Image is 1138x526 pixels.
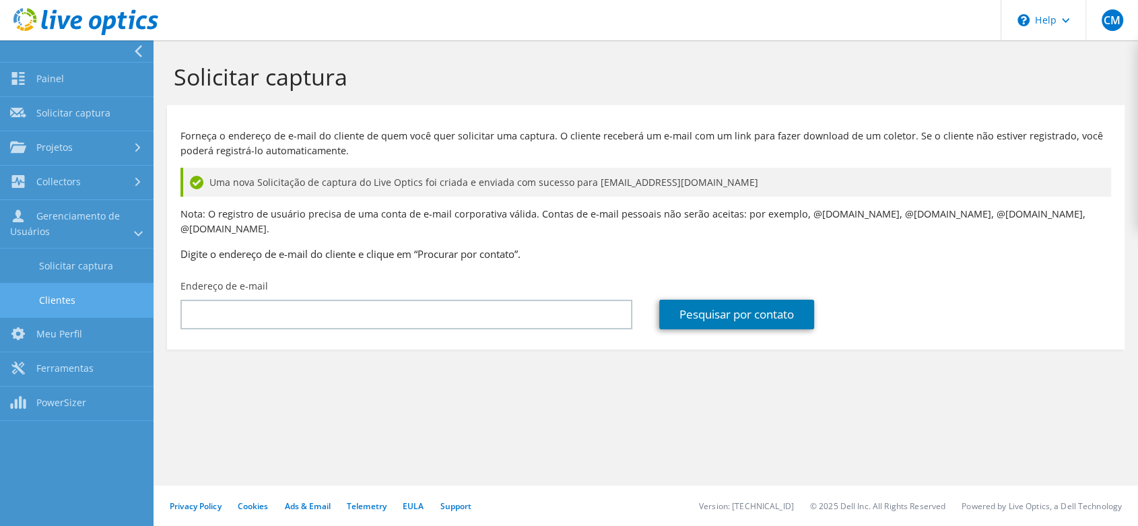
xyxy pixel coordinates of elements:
[1102,9,1123,31] span: CM
[180,280,268,293] label: Endereço de e-mail
[174,63,1111,91] h1: Solicitar captura
[238,500,269,512] a: Cookies
[285,500,331,512] a: Ads & Email
[810,500,945,512] li: © 2025 Dell Inc. All Rights Reserved
[180,246,1111,261] h3: Digite o endereço de e-mail do cliente e clique em “Procurar por contato”.
[962,500,1122,512] li: Powered by Live Optics, a Dell Technology
[440,500,471,512] a: Support
[347,500,387,512] a: Telemetry
[180,207,1111,236] p: Nota: O registro de usuário precisa de uma conta de e-mail corporativa válida. Contas de e-mail p...
[659,300,814,329] a: Pesquisar por contato
[403,500,424,512] a: EULA
[1017,14,1030,26] svg: \n
[170,500,222,512] a: Privacy Policy
[699,500,794,512] li: Version: [TECHNICAL_ID]
[209,175,758,190] span: Uma nova Solicitação de captura do Live Optics foi criada e enviada com sucesso para [EMAIL_ADDRE...
[180,129,1111,158] p: Forneça o endereço de e-mail do cliente de quem você quer solicitar uma captura. O cliente recebe...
